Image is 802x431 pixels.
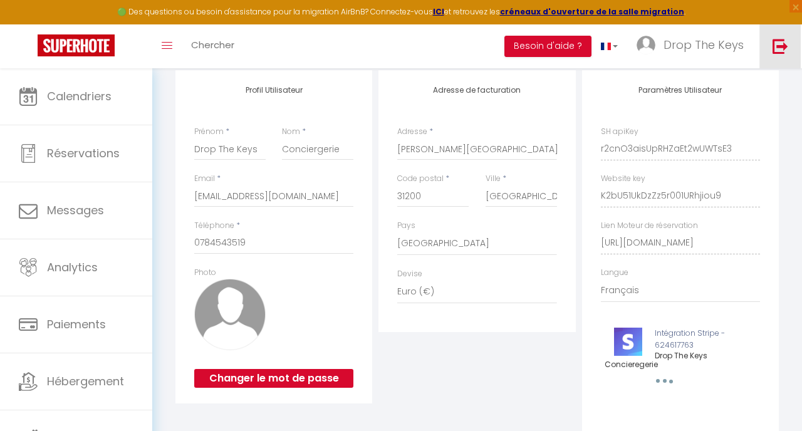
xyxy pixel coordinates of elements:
[47,373,124,389] span: Hébergement
[433,6,444,17] a: ICI
[605,350,707,370] span: Drop The Keys Concieregerie
[627,24,759,68] a: ... Drop The Keys
[601,267,628,279] label: Langue
[194,86,353,95] h4: Profil Utilisateur
[194,267,216,279] label: Photo
[773,38,788,54] img: logout
[397,126,427,138] label: Adresse
[194,126,224,138] label: Prénom
[601,86,760,95] h4: Paramètres Utilisateur
[601,126,638,138] label: SH apiKey
[614,328,642,356] img: stripe-logo.jpeg
[47,88,112,104] span: Calendriers
[47,259,98,275] span: Analytics
[10,5,48,43] button: Ouvrir le widget de chat LiveChat
[182,24,244,68] a: Chercher
[38,34,115,56] img: Super Booking
[486,173,501,185] label: Ville
[504,36,591,57] button: Besoin d'aide ?
[47,145,120,161] span: Réservations
[191,38,234,51] span: Chercher
[47,316,106,332] span: Paiements
[601,173,645,185] label: Website key
[601,220,698,232] label: Lien Moteur de réservation
[47,202,104,218] span: Messages
[282,126,300,138] label: Nom
[194,279,266,350] img: avatar.png
[637,36,655,55] img: ...
[397,86,556,95] h4: Adresse de facturation
[194,369,353,388] button: Changer le mot de passe
[664,37,744,53] span: Drop The Keys
[500,6,684,17] a: créneaux d'ouverture de la salle migration
[194,173,215,185] label: Email
[605,328,754,351] p: Intégration Stripe - 624617763
[397,220,415,232] label: Pays
[397,268,422,280] label: Devise
[194,220,234,232] label: Téléphone
[397,173,444,185] label: Code postal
